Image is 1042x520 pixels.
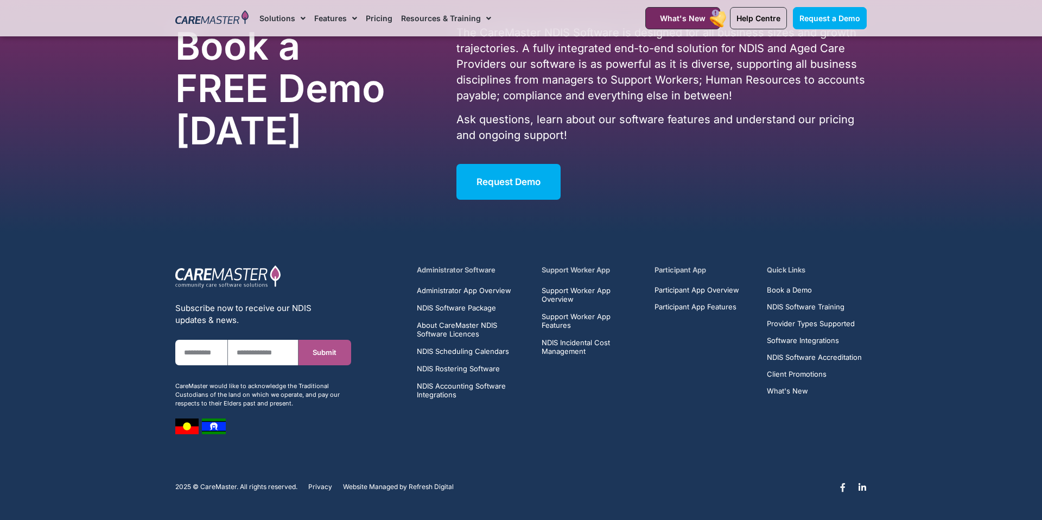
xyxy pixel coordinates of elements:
[655,303,736,311] span: Participant App Features
[655,286,739,294] a: Participant App Overview
[767,337,862,345] a: Software Integrations
[417,303,496,312] span: NDIS Software Package
[767,370,862,378] a: Client Promotions
[767,353,862,362] a: NDIS Software Accreditation
[476,176,541,187] span: Request Demo
[409,483,454,491] a: Refresh Digital
[175,265,281,289] img: CareMaster Logo Part
[456,164,561,200] a: Request Demo
[542,312,641,329] a: Support Worker App Features
[799,14,860,23] span: Request a Demo
[542,338,641,356] a: NDIS Incidental Cost Management
[767,286,862,294] a: Book a Demo
[343,483,407,491] span: Website Managed by
[660,14,706,23] span: What's New
[767,320,862,328] a: Provider Types Supported
[175,10,249,27] img: CareMaster Logo
[175,25,400,152] h2: Book a FREE Demo [DATE]
[655,303,739,311] a: Participant App Features
[175,483,297,491] p: 2025 © CareMaster. All rights reserved.
[730,7,787,29] a: Help Centre
[456,112,867,143] p: Ask questions, learn about our software features and understand our pricing and ongoing support!
[655,265,754,275] h5: Participant App
[417,286,511,295] span: Administrator App Overview
[767,320,855,328] span: Provider Types Supported
[417,347,509,356] span: NDIS Scheduling Calendars
[417,265,529,275] h5: Administrator Software
[542,265,641,275] h5: Support Worker App
[202,418,226,434] img: image 8
[175,418,199,434] img: image 7
[417,321,529,338] a: About CareMaster NDIS Software Licences
[175,302,351,326] div: Subscribe now to receive our NDIS updates & news.
[417,286,529,295] a: Administrator App Overview
[313,348,336,357] span: Submit
[767,387,862,395] a: What's New
[308,483,332,491] a: Privacy
[767,387,808,395] span: What's New
[645,7,720,29] a: What's New
[417,364,500,373] span: NDIS Rostering Software
[767,337,839,345] span: Software Integrations
[417,303,529,312] a: NDIS Software Package
[767,286,812,294] span: Book a Demo
[456,25,867,104] p: The CareMaster NDIS Software is designed for all business sizes and growth trajectories. A fully ...
[417,347,529,356] a: NDIS Scheduling Calendars
[767,303,862,311] a: NDIS Software Training
[793,7,867,29] a: Request a Demo
[767,370,827,378] span: Client Promotions
[175,382,351,408] div: CareMaster would like to acknowledge the Traditional Custodians of the land on which we operate, ...
[542,286,641,303] a: Support Worker App Overview
[417,382,529,399] a: NDIS Accounting Software Integrations
[767,303,844,311] span: NDIS Software Training
[767,265,867,275] h5: Quick Links
[298,340,351,365] button: Submit
[417,364,529,373] a: NDIS Rostering Software
[736,14,780,23] span: Help Centre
